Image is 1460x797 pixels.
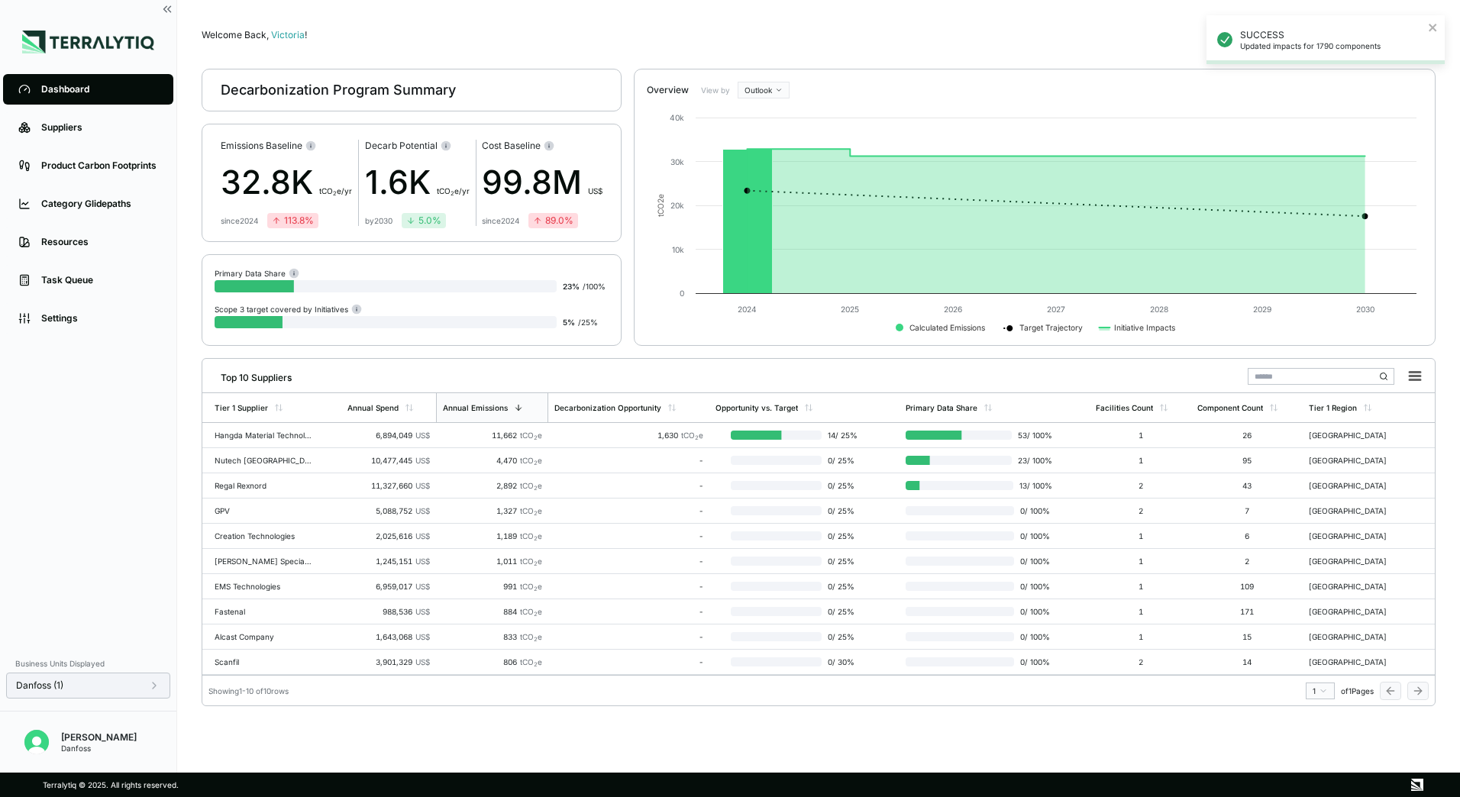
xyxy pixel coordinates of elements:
div: EMS Technologies [215,582,312,591]
span: 23 / 100 % [1012,456,1052,465]
span: tCO e [520,557,542,566]
span: tCO e [520,657,542,666]
text: 2029 [1253,305,1271,314]
div: Facilities Count [1096,403,1153,412]
text: 2026 [944,305,962,314]
div: 988,536 [347,607,429,616]
div: 2,025,616 [347,531,429,540]
div: [PERSON_NAME] [61,731,137,744]
div: Resources [41,236,158,248]
div: [GEOGRAPHIC_DATA] [1309,456,1407,465]
div: 1,630 [554,431,703,440]
div: 2 [1096,481,1185,490]
div: Decarb Potential [365,140,470,152]
div: Nutech [GEOGRAPHIC_DATA] [215,456,312,465]
div: Regal Rexnord [215,481,312,490]
span: 14 / 25 % [822,431,862,440]
div: Danfoss [61,744,137,753]
text: 2028 [1150,305,1168,314]
text: 2027 [1047,305,1065,314]
sub: 2 [534,485,538,492]
text: Calculated Emissions [909,323,985,332]
button: 1 [1306,682,1335,699]
span: 0 / 25 % [822,557,862,566]
div: GPV [215,506,312,515]
div: Opportunity vs. Target [715,403,798,412]
div: 1 [1096,632,1185,641]
div: - [554,557,703,566]
text: Initiative Impacts [1114,323,1175,333]
span: Outlook [745,86,772,95]
span: of 1 Pages [1341,686,1374,695]
div: 11,327,660 [347,481,429,490]
span: t CO e/yr [319,186,352,195]
div: Scanfil [215,657,312,666]
span: tCO e [520,632,542,641]
div: since 2024 [221,216,258,225]
span: US$ [415,632,430,641]
span: US$ [415,431,430,440]
p: SUCCESS [1240,29,1423,41]
label: View by [701,86,732,95]
div: [GEOGRAPHIC_DATA] [1309,657,1407,666]
span: 0 / 100 % [1014,607,1052,616]
div: Alcast Company [215,632,312,641]
div: Primary Data Share [215,267,299,279]
div: 2 [1096,657,1185,666]
div: Scope 3 target covered by Initiatives [215,303,362,315]
sub: 2 [534,611,538,618]
div: [GEOGRAPHIC_DATA] [1309,607,1407,616]
sub: 2 [534,460,538,466]
sub: 2 [534,586,538,592]
div: 32.8K [221,158,352,207]
sub: 2 [534,636,538,643]
div: Task Queue [41,274,158,286]
div: Dashboard [41,83,158,95]
text: 2024 [738,305,757,314]
div: Cost Baseline [482,140,602,152]
div: 113.8 % [272,215,314,227]
div: 1,643,068 [347,632,429,641]
div: 1 [1096,431,1185,440]
div: 95 [1197,456,1297,465]
div: 3,901,329 [347,657,429,666]
div: 43 [1197,481,1297,490]
span: 0 / 100 % [1014,531,1052,540]
text: tCO e [656,194,665,217]
span: 0 / 100 % [1014,582,1052,591]
span: tCO e [681,431,703,440]
div: 1.6K [365,158,470,207]
span: tCO e [520,456,542,465]
div: Business Units Displayed [6,654,170,673]
div: Fastenal [215,607,312,616]
text: 2025 [841,305,859,314]
div: by 2030 [365,216,392,225]
sub: 2 [451,190,454,197]
div: 10,477,445 [347,456,429,465]
img: Logo [22,31,154,53]
span: 5 % [563,318,575,327]
div: Category Glidepaths [41,198,158,210]
span: / 100 % [583,282,606,291]
div: 6 [1197,531,1297,540]
span: t CO e/yr [437,186,470,195]
span: 0 / 100 % [1014,632,1052,641]
sub: 2 [695,434,699,441]
span: 0 / 25 % [822,506,862,515]
div: 806 [442,657,542,666]
span: US$ [588,186,602,195]
div: 884 [442,607,542,616]
div: 1,189 [442,531,542,540]
sub: 2 [534,535,538,542]
div: 991 [442,582,542,591]
div: [GEOGRAPHIC_DATA] [1309,557,1407,566]
div: 2 [1096,506,1185,515]
sub: 2 [333,190,337,197]
div: - [554,506,703,515]
div: - [554,657,703,666]
span: tCO e [520,607,542,616]
div: Settings [41,312,158,324]
span: 0 / 100 % [1014,657,1052,666]
button: close [1428,21,1439,34]
div: 26 [1197,431,1297,440]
